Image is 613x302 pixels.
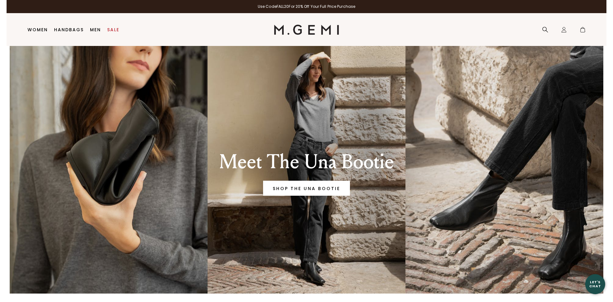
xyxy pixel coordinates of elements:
[198,151,415,173] div: Meet The Una Bootie
[107,27,119,32] a: Sale
[54,27,84,32] a: Handbags
[277,4,289,9] strong: FALL20
[263,181,350,196] a: Banner primary button
[274,25,339,35] img: M.Gemi
[7,46,606,294] div: Banner that redirects to an awesome page
[90,27,101,32] a: Men
[27,27,48,32] a: Women
[585,280,605,288] div: Let's Chat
